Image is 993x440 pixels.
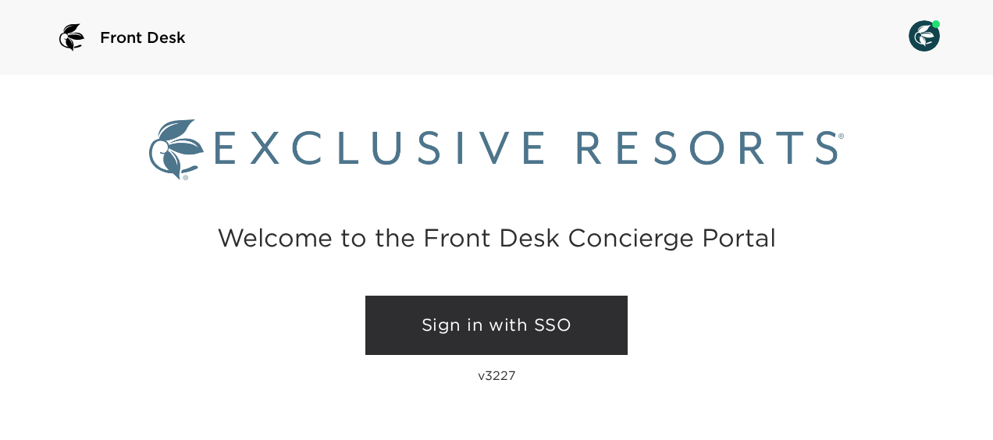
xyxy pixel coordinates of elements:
img: Exclusive Resorts logo [149,119,844,179]
img: logo [53,19,91,56]
img: User [909,20,940,51]
p: v3227 [478,367,516,383]
h2: Welcome to the Front Desk Concierge Portal [217,225,776,250]
span: Front Desk [100,27,186,48]
a: Sign in with SSO [365,296,628,355]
